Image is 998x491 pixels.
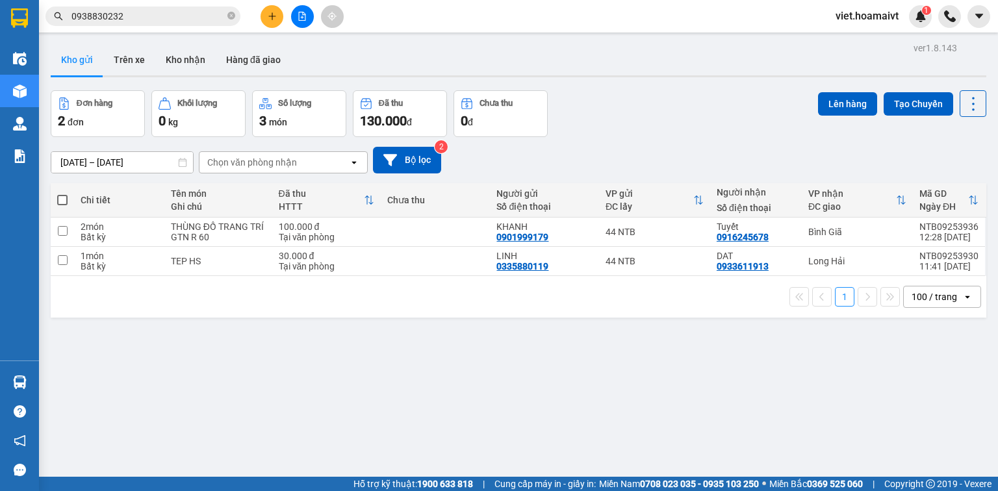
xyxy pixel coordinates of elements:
[973,10,985,22] span: caret-down
[207,156,297,169] div: Chọn văn phòng nhận
[81,261,158,271] div: Bất kỳ
[924,6,928,15] span: 1
[11,27,102,42] div: HUY
[111,42,259,60] div: 0904444872
[272,183,381,218] th: Toggle SortBy
[268,12,277,21] span: plus
[912,290,957,303] div: 100 / trang
[914,41,957,55] div: ver 1.8.143
[81,195,158,205] div: Chi tiết
[599,477,759,491] span: Miền Nam
[111,27,259,42] div: HUY
[496,221,593,232] div: KHANH
[962,292,973,302] svg: open
[279,188,365,199] div: Đã thu
[835,287,854,307] button: 1
[51,152,193,173] input: Select a date range.
[808,201,896,212] div: ĐC giao
[321,5,344,28] button: aim
[818,92,877,116] button: Lên hàng
[353,477,473,491] span: Hỗ trợ kỹ thuật:
[967,5,990,28] button: caret-down
[279,221,375,232] div: 100.000 đ
[11,8,28,28] img: logo-vxr
[327,12,337,21] span: aim
[11,11,102,27] div: 44 NTB
[279,201,365,212] div: HTTT
[171,232,266,242] div: GTN R 60
[171,201,266,212] div: Ghi chú
[640,479,759,489] strong: 0708 023 035 - 0935 103 250
[807,479,863,489] strong: 0369 525 060
[926,479,935,488] span: copyright
[227,10,235,23] span: close-circle
[14,405,26,418] span: question-circle
[291,5,314,28] button: file-add
[717,251,795,261] div: DAT
[278,99,311,108] div: Số lượng
[111,60,130,74] span: DĐ:
[496,261,548,271] div: 0335880119
[171,188,266,199] div: Tên món
[353,90,447,137] button: Đã thu130.000đ
[261,5,283,28] button: plus
[606,188,693,199] div: VP gửi
[825,8,909,24] span: viet.hoamaivt
[919,221,979,232] div: NTB09253936
[808,256,906,266] div: Long Hải
[913,183,985,218] th: Toggle SortBy
[919,188,968,199] div: Mã GD
[14,434,26,447] span: notification
[483,477,485,491] span: |
[606,201,693,212] div: ĐC lấy
[51,90,145,137] button: Đơn hàng2đơn
[11,12,31,26] span: Gửi:
[13,84,27,98] img: warehouse-icon
[919,201,968,212] div: Ngày ĐH
[13,149,27,163] img: solution-icon
[873,477,875,491] span: |
[373,147,441,173] button: Bộ lọc
[769,477,863,491] span: Miền Bắc
[298,12,307,21] span: file-add
[81,221,158,232] div: 2 món
[496,251,593,261] div: LINH
[606,256,704,266] div: 44 NTB
[919,261,979,271] div: 11:41 [DATE]
[259,113,266,129] span: 3
[279,261,375,271] div: Tại văn phòng
[808,188,896,199] div: VP nhận
[802,183,913,218] th: Toggle SortBy
[435,140,448,153] sup: 2
[717,261,769,271] div: 0933611913
[606,227,704,237] div: 44 NTB
[496,232,548,242] div: 0901999179
[349,157,359,168] svg: open
[71,9,225,23] input: Tìm tên, số ĐT hoặc mã đơn
[51,44,103,75] button: Kho gửi
[11,42,102,60] div: 0919053799
[77,99,112,108] div: Đơn hàng
[155,44,216,75] button: Kho nhận
[944,10,956,22] img: phone-icon
[14,464,26,476] span: message
[717,221,795,232] div: Tuyết
[171,221,266,232] div: THÙNG ĐỒ TRANG TRÍ
[151,90,246,137] button: Khối lượng0kg
[496,201,593,212] div: Số điện thoại
[496,188,593,199] div: Người gửi
[269,117,287,127] span: món
[915,10,927,22] img: icon-new-feature
[111,12,142,26] span: Nhận:
[171,256,266,266] div: TEP HS
[68,117,84,127] span: đơn
[494,477,596,491] span: Cung cấp máy in - giấy in:
[884,92,953,116] button: Tạo Chuyến
[454,90,548,137] button: Chưa thu0đ
[13,375,27,389] img: warehouse-icon
[177,99,217,108] div: Khối lượng
[81,251,158,261] div: 1 món
[111,75,259,97] span: [PERSON_NAME]
[717,187,795,197] div: Người nhận
[13,52,27,66] img: warehouse-icon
